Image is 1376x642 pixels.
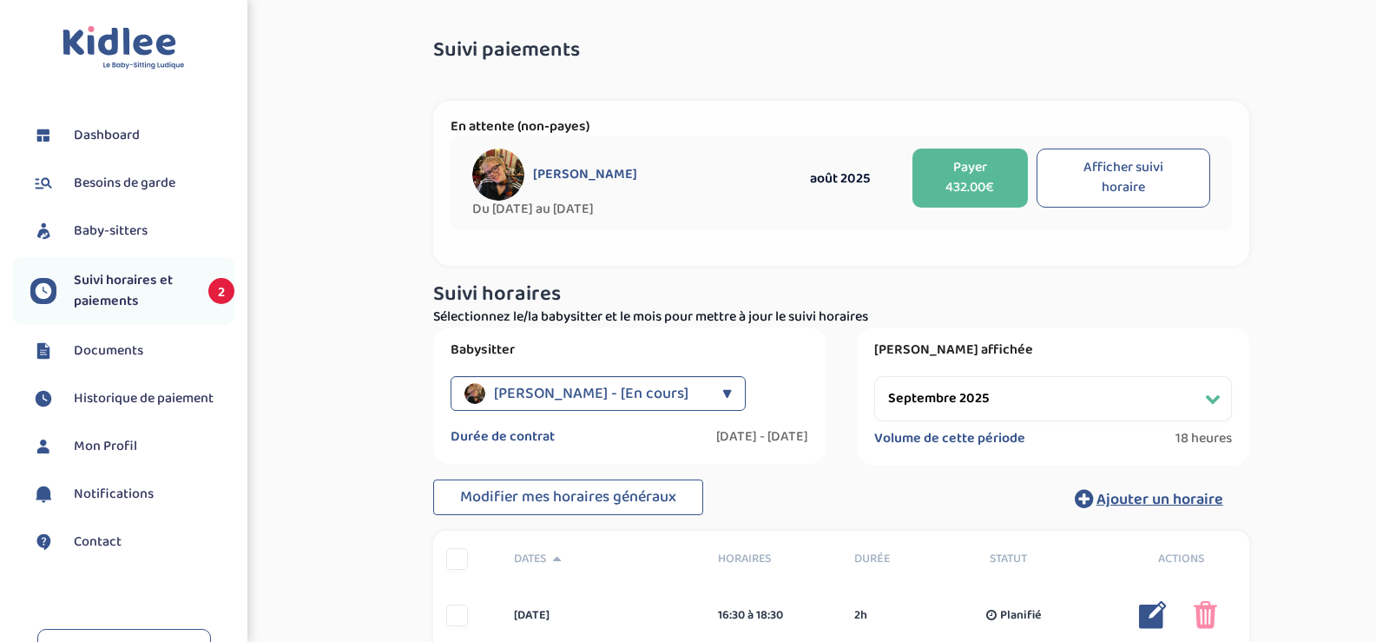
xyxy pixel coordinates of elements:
img: suivihoraire.svg [30,386,56,412]
img: suivihoraire.svg [30,278,56,304]
div: Dates [501,550,705,568]
span: 2 [208,278,234,304]
p: En attente (non-payes) [451,118,1232,136]
span: Horaires [718,550,828,568]
span: [PERSON_NAME] - [En cours] [494,376,688,411]
span: Suivi horaires et paiements [74,270,191,312]
img: dashboard.svg [30,122,56,149]
a: Besoins de garde [30,170,234,196]
span: Du [DATE] au [DATE] [472,201,776,218]
a: Contact [30,529,234,555]
img: avatar [472,149,524,201]
a: Dashboard [30,122,234,149]
span: Planifié [1000,606,1041,625]
span: Documents [74,341,143,361]
a: Notifications [30,481,234,507]
img: profil.svg [30,434,56,460]
a: Baby-sitters [30,218,234,244]
a: Historique de paiement [30,386,234,412]
a: Mon Profil [30,434,234,460]
span: [PERSON_NAME] [533,166,637,183]
label: [DATE] - [DATE] [716,428,808,446]
p: Sélectionnez le/la babysitter et le mois pour mettre à jour le suivi horaires [433,307,1249,328]
img: documents.svg [30,338,56,364]
span: Historique de paiement [74,388,214,409]
span: 18 heures [1175,430,1232,447]
span: Modifier mes horaires généraux [460,485,676,509]
img: besoin.svg [30,170,56,196]
button: Afficher suivi horaire [1037,149,1210,208]
a: Documents [30,338,234,364]
img: avatar_lemoine-alice_2025_06_04_13_11_30.png [464,383,485,404]
a: Suivi horaires et paiements 2 [30,270,234,312]
span: Suivi paiements [433,39,580,62]
div: 16:30 à 18:30 [718,606,828,625]
h3: Suivi horaires [433,283,1249,306]
label: Durée de contrat [451,428,555,446]
img: notification.svg [30,481,56,507]
label: [PERSON_NAME] affichée [874,341,1232,359]
button: Modifier mes horaires généraux [433,480,703,516]
img: logo.svg [63,26,185,70]
div: Durée [841,550,978,568]
button: Payer 432.00€ [912,149,1028,208]
div: Actions [1113,550,1249,568]
img: poubelle_rose.png [1194,601,1217,629]
span: Ajouter un horaire [1096,487,1223,512]
span: Contact [74,532,122,553]
div: ▼ [722,376,732,411]
span: Notifications [74,484,154,505]
span: Dashboard [74,125,140,146]
div: Statut [977,550,1113,568]
label: Volume de cette période [874,430,1025,447]
img: contact.svg [30,529,56,555]
button: Ajouter un horaire [1049,480,1249,518]
span: Besoins de garde [74,173,175,194]
div: août 2025 [776,168,904,189]
span: 2h [854,606,867,625]
span: Mon Profil [74,436,137,457]
img: modifier_bleu.png [1139,601,1167,629]
label: Babysitter [451,341,808,359]
span: Baby-sitters [74,221,148,242]
div: [DATE] [501,606,705,625]
img: babysitters.svg [30,218,56,244]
